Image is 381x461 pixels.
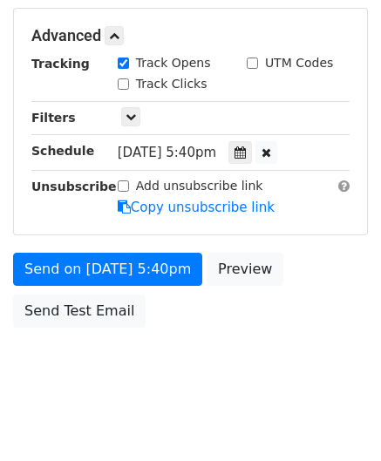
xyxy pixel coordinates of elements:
[265,54,333,72] label: UTM Codes
[31,111,76,125] strong: Filters
[136,177,263,195] label: Add unsubscribe link
[136,75,208,93] label: Track Clicks
[31,180,117,193] strong: Unsubscribe
[118,200,275,215] a: Copy unsubscribe link
[13,295,146,328] a: Send Test Email
[31,26,350,45] h5: Advanced
[294,377,381,461] iframe: Chat Widget
[207,253,283,286] a: Preview
[31,57,90,71] strong: Tracking
[31,144,94,158] strong: Schedule
[136,54,211,72] label: Track Opens
[118,145,216,160] span: [DATE] 5:40pm
[13,253,202,286] a: Send on [DATE] 5:40pm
